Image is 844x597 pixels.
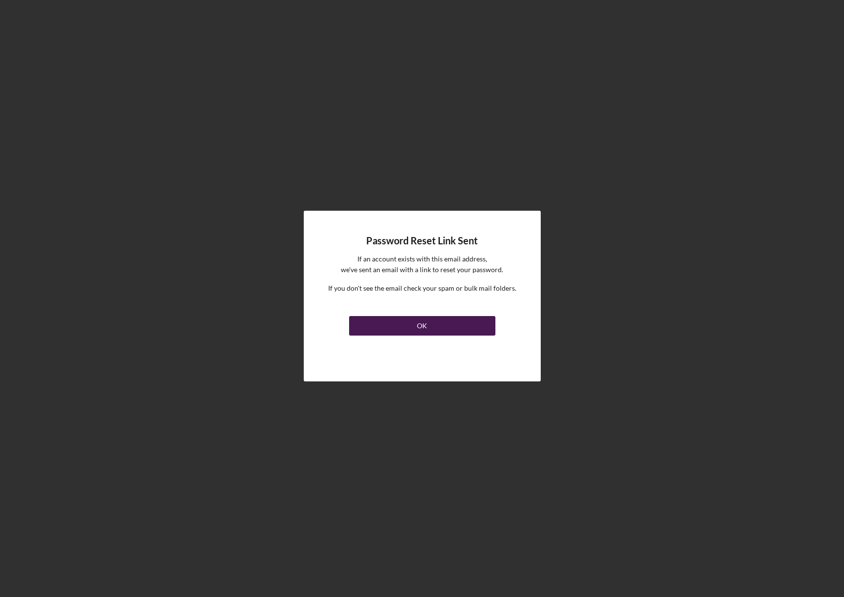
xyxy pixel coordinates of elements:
[349,312,495,336] a: OK
[366,235,478,246] h4: Password Reset Link Sent
[328,283,516,294] p: If you don't see the email check your spam or bulk mail folders.
[417,316,427,336] div: OK
[349,316,495,336] button: OK
[341,254,503,276] p: If an account exists with this email address, we've sent an email with a link to reset your passw...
